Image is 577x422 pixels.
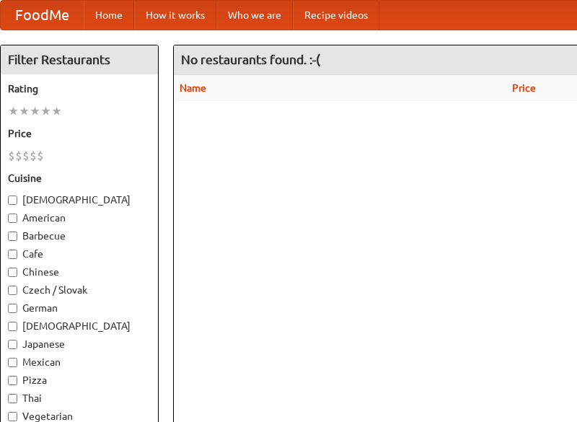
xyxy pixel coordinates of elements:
a: FoodMe [1,1,84,30]
h5: Price [8,126,151,141]
input: [DEMOGRAPHIC_DATA] [8,322,17,331]
input: Pizza [8,376,17,385]
input: Japanese [8,340,17,349]
h5: Rating [8,82,151,96]
input: [DEMOGRAPHIC_DATA] [8,195,17,205]
input: Cafe [8,250,17,259]
a: Who we are [216,1,293,30]
li: ★ [51,103,62,119]
li: ★ [19,103,30,119]
input: Czech / Slovak [8,286,17,295]
label: American [8,211,151,225]
li: $ [30,148,37,164]
label: Chinese [8,265,151,279]
a: Home [84,1,134,30]
li: $ [37,148,44,164]
label: Czech / Slovak [8,283,151,297]
label: [DEMOGRAPHIC_DATA] [8,193,151,207]
input: Barbecue [8,232,17,241]
li: $ [8,148,15,164]
a: How it works [134,1,216,30]
label: German [8,301,151,315]
label: Mexican [8,355,151,369]
input: Vegetarian [8,412,17,421]
input: Thai [8,394,17,403]
li: ★ [40,103,51,119]
li: $ [22,148,30,164]
label: Japanese [8,337,151,351]
input: Chinese [8,268,17,277]
a: Price [512,82,536,94]
label: Barbecue [8,229,151,243]
li: ★ [8,103,19,119]
label: Pizza [8,373,151,387]
label: Thai [8,391,151,405]
label: Cafe [8,247,151,261]
h4: Filter Restaurants [1,45,158,74]
ng-pluralize: No restaurants found. :-( [181,53,320,66]
input: American [8,214,17,223]
a: Name [180,82,206,94]
h5: Cuisine [8,171,151,185]
li: ★ [30,103,40,119]
label: [DEMOGRAPHIC_DATA] [8,319,151,333]
li: $ [15,148,22,164]
input: German [8,304,17,313]
a: Recipe videos [293,1,379,30]
input: Mexican [8,358,17,367]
